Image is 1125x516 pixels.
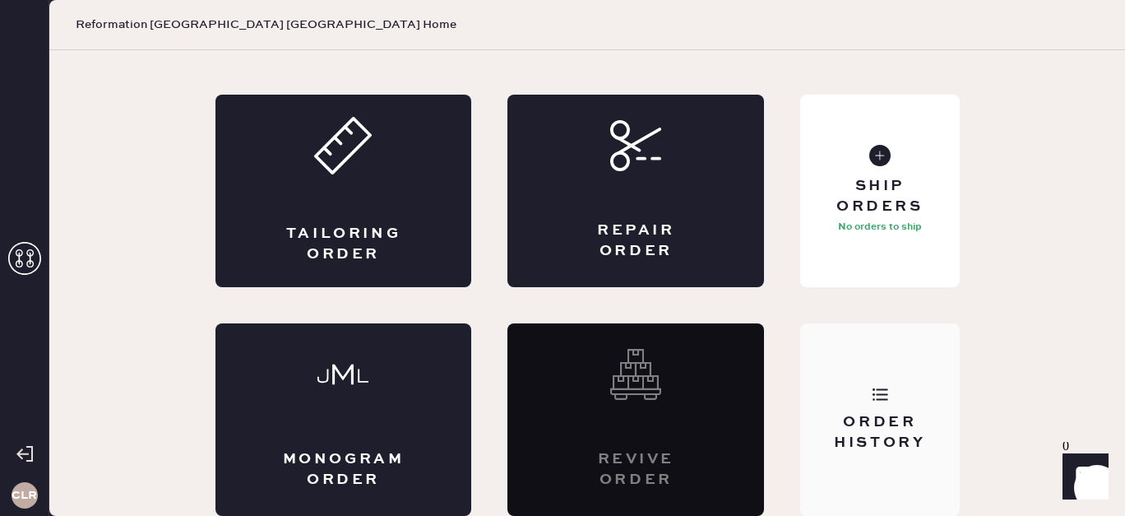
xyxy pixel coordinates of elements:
div: Ship Orders [813,176,946,217]
span: Reformation [GEOGRAPHIC_DATA] [GEOGRAPHIC_DATA] Home [76,16,456,33]
iframe: Front Chat [1047,442,1118,513]
div: Monogram Order [281,449,406,490]
div: Interested? Contact us at care@hemster.co [507,323,764,516]
div: Order History [813,412,946,453]
div: Tailoring Order [281,224,406,265]
div: Revive order [573,449,698,490]
h3: CLR [12,490,37,501]
div: Repair Order [573,221,698,262]
p: No orders to ship [838,217,922,237]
